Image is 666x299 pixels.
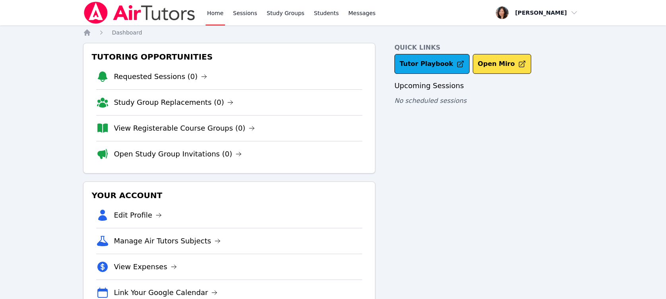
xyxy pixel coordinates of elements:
[83,2,196,24] img: Air Tutors
[90,50,369,64] h3: Tutoring Opportunities
[114,71,207,82] a: Requested Sessions (0)
[348,9,376,17] span: Messages
[114,210,162,221] a: Edit Profile
[112,29,142,36] span: Dashboard
[114,123,255,134] a: View Registerable Course Groups (0)
[114,261,177,272] a: View Expenses
[394,43,583,52] h4: Quick Links
[114,287,217,298] a: Link Your Google Calendar
[394,80,583,91] h3: Upcoming Sessions
[83,29,583,37] nav: Breadcrumb
[90,188,369,203] h3: Your Account
[114,235,221,247] a: Manage Air Tutors Subjects
[112,29,142,37] a: Dashboard
[114,149,242,160] a: Open Study Group Invitations (0)
[394,97,466,104] span: No scheduled sessions
[473,54,531,74] button: Open Miro
[394,54,470,74] a: Tutor Playbook
[114,97,233,108] a: Study Group Replacements (0)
